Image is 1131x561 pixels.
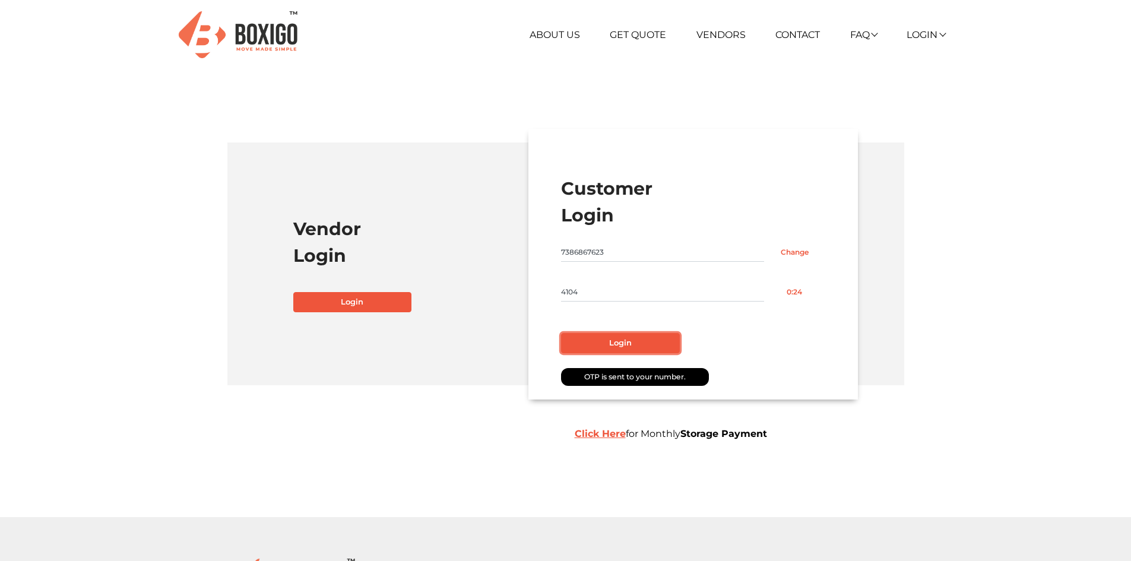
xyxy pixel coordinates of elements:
[764,283,825,302] button: 0:24
[850,29,877,40] a: FAQ
[561,175,825,229] h1: Customer Login
[907,29,945,40] a: Login
[561,243,764,262] input: Mobile No
[561,368,709,386] div: OTP is sent to your number.
[696,29,746,40] a: Vendors
[566,427,904,441] div: for Monthly
[561,283,764,302] input: Enter OTP
[775,29,820,40] a: Contact
[179,11,297,58] img: Boxigo
[530,29,580,40] a: About Us
[575,428,626,439] a: Click Here
[293,215,557,269] h1: Vendor Login
[561,333,680,353] button: Login
[764,243,825,262] input: Change
[293,292,412,312] a: Login
[680,428,767,439] b: Storage Payment
[610,29,666,40] a: Get Quote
